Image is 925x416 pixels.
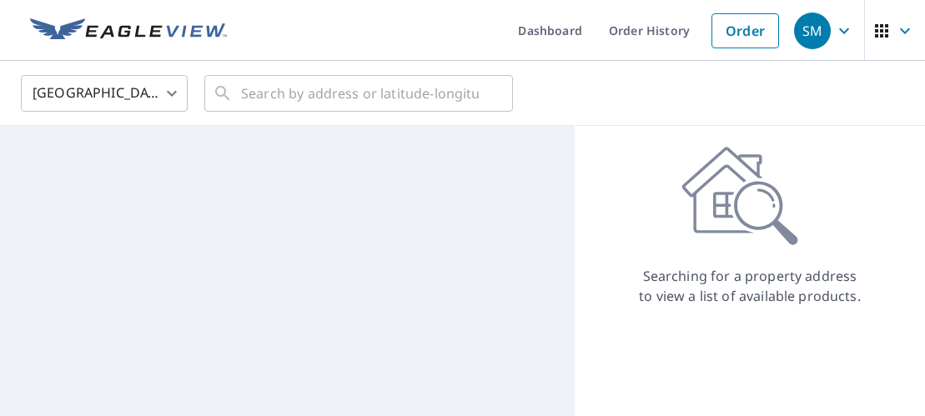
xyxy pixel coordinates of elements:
[21,70,188,117] div: [GEOGRAPHIC_DATA]
[30,18,227,43] img: EV Logo
[794,13,831,49] div: SM
[638,266,862,306] p: Searching for a property address to view a list of available products.
[711,13,779,48] a: Order
[241,70,479,117] input: Search by address or latitude-longitude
